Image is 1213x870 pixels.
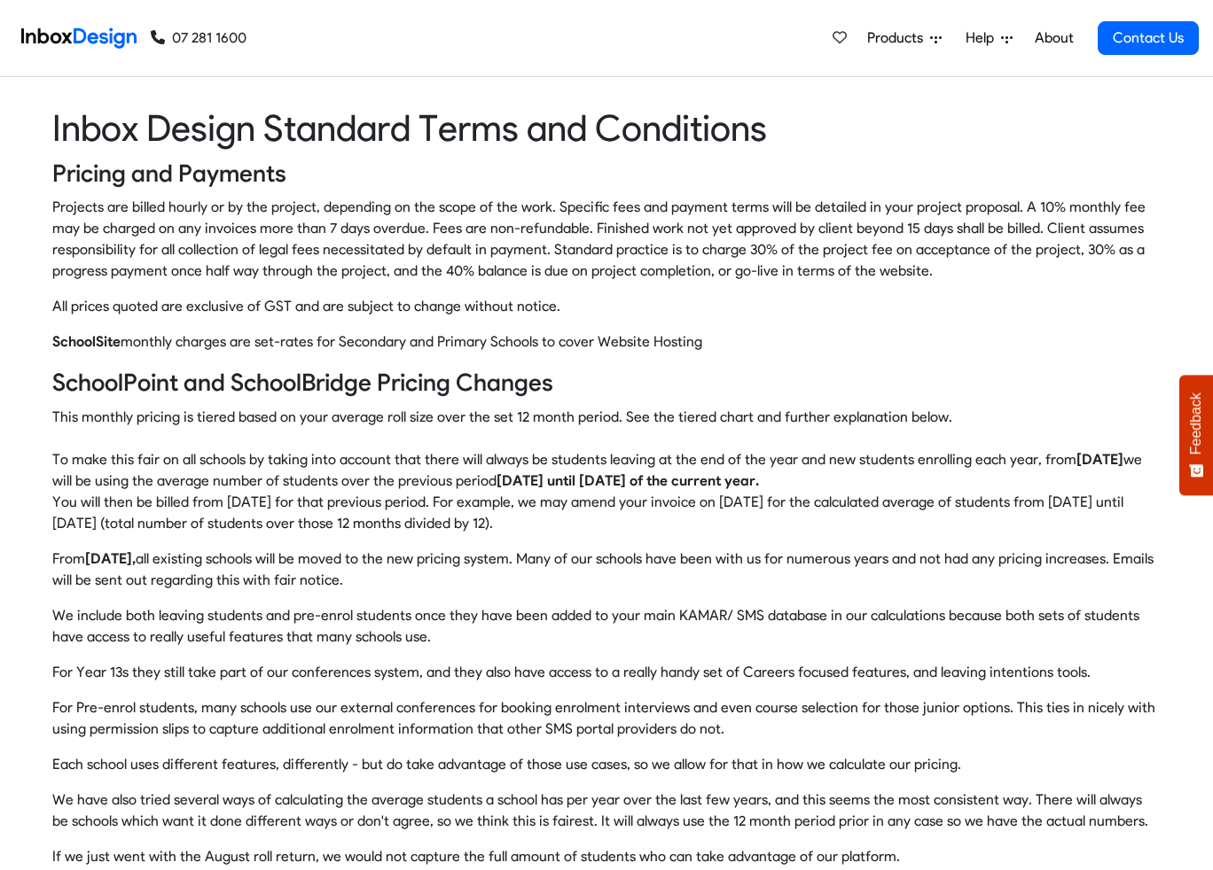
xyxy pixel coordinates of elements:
[1188,392,1204,454] span: Feedback
[52,407,1161,534] p: This monthly pricing is tiered based on your average roll size over the set 12 month period. See ...
[966,27,1001,49] span: Help
[151,27,247,49] a: 07 281 1600
[1098,21,1199,55] a: Contact Us
[52,331,1161,353] p: monthly charges are set-rates for Secondary and Primary Schools to cover Website Hosting
[52,197,1161,282] p: Projects are billed hourly or by the project, depending on the scope of the work. Specific fees a...
[52,548,1161,591] p: From all existing schools will be moved to the new pricing system. Many of our schools have been ...
[52,697,1161,740] p: For Pre-enrol students, many schools use our external conferences for booking enrolment interview...
[52,662,1161,683] p: For Year 13s they still take part of our conferences system, and they also have access to a reall...
[52,367,1161,399] h4: SchoolPoint and SchoolBridge Pricing Changes
[860,20,949,56] a: Products
[52,158,1161,190] h4: Pricing and Payments
[52,754,1161,775] p: Each school uses different features, differently - but do take advantage of those use cases, so w...
[52,605,1161,648] p: We include both leaving students and pre-enrol students once they have been added to your main KA...
[867,27,930,49] span: Products
[52,789,1161,832] p: We have also tried several ways of calculating the average students a school has per year over th...
[497,472,759,489] strong: [DATE] until [DATE] of the current year.
[52,846,1161,867] p: If we just went with the August roll return, we would not capture the full amount of students who...
[1076,451,1123,468] strong: [DATE]
[959,20,1020,56] a: Help
[1179,375,1213,495] button: Feedback - Show survey
[85,550,136,567] strong: [DATE],
[52,296,1161,317] p: All prices quoted are exclusive of GST and are subject to change without notice.
[1029,20,1078,56] a: About
[52,105,1161,151] heading: Inbox Design Standard Terms and Conditions
[52,333,121,350] strong: SchoolSite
